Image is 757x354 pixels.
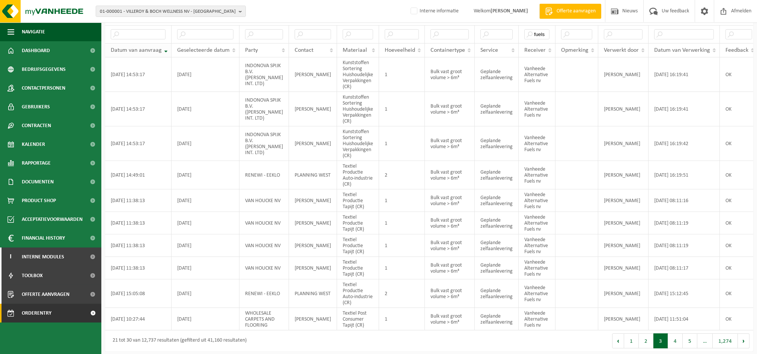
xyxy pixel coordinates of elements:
span: Navigatie [22,22,45,41]
td: RENEWI - EEKLO [239,279,289,308]
td: 2 [379,161,425,189]
span: Contactpersonen [22,79,65,97]
td: Bulk vast groot volume > 6m³ [425,234,475,257]
td: [DATE] 16:19:51 [649,161,720,189]
span: Acceptatievoorwaarden [22,210,83,229]
span: Containertype [430,47,465,53]
label: Interne informatie [409,6,459,17]
span: Interne modules [22,247,64,266]
td: Geplande zelfaanlevering [475,308,519,330]
button: Next [738,333,749,348]
td: 1 [379,92,425,126]
td: [PERSON_NAME] [598,234,649,257]
span: Dashboard [22,41,50,60]
strong: [PERSON_NAME] [491,8,528,14]
td: Textiel Productie Auto-industrie (CR) [337,279,379,308]
td: Bulk vast groot volume > 6m³ [425,308,475,330]
button: 01-000001 - VILLEROY & BOCH WELLNESS NV - [GEOGRAPHIC_DATA] [96,6,246,17]
td: [PERSON_NAME] [598,212,649,234]
td: Vanheede Alternative Fuels nv [519,161,555,189]
td: Kunststoffen Sortering Huishoudelijke Verpakkingen (CR) [337,57,379,92]
span: Service [480,47,498,53]
td: Bulk vast groot volume > 6m³ [425,126,475,161]
div: 21 tot 30 van 12,737 resultaten (gefilterd uit 41,160 resultaten) [109,334,247,348]
td: [DATE] [172,57,239,92]
td: Vanheede Alternative Fuels nv [519,279,555,308]
td: [PERSON_NAME] [598,126,649,161]
td: [PERSON_NAME] [598,308,649,330]
span: Documenten [22,172,54,191]
td: Vanheede Alternative Fuels nv [519,257,555,279]
td: Geplande zelfaanlevering [475,57,519,92]
span: Gebruikers [22,97,50,116]
span: Geselecteerde datum [177,47,230,53]
td: Bulk vast groot volume > 6m³ [425,257,475,279]
td: [PERSON_NAME] [289,189,337,212]
td: [DATE] 16:19:41 [649,92,720,126]
span: Opmerking [561,47,588,53]
td: Textiel Post Consumer Tapijt (CR) [337,308,379,330]
td: Geplande zelfaanlevering [475,257,519,279]
td: 1 [379,308,425,330]
span: Hoeveelheid [385,47,415,53]
td: Textiel Productie Auto-industrie (CR) [337,161,379,189]
span: Financial History [22,229,65,247]
td: INDONOVA SPIJK B.V. ([PERSON_NAME] INT. LTD) [239,126,289,161]
span: Bedrijfsgegevens [22,60,66,79]
span: Offerte aanvragen [555,7,597,15]
td: Vanheede Alternative Fuels nv [519,126,555,161]
td: Geplande zelfaanlevering [475,279,519,308]
td: [DATE] 15:05:08 [105,279,172,308]
span: … [697,333,713,348]
td: [PERSON_NAME] [598,257,649,279]
td: 1 [379,234,425,257]
td: [DATE] 14:53:17 [105,92,172,126]
td: Bulk vast groot volume > 6m³ [425,57,475,92]
td: Bulk vast groot volume > 6m³ [425,212,475,234]
td: Bulk vast groot volume > 6m³ [425,92,475,126]
span: Orderentry Goedkeuring [22,304,85,322]
td: [DATE] [172,308,239,330]
td: 1 [379,189,425,212]
td: Kunststoffen Sortering Huishoudelijke Verpakkingen (CR) [337,126,379,161]
td: INDONOVA SPIJK B.V. ([PERSON_NAME] INT. LTD) [239,92,289,126]
td: [DATE] [172,161,239,189]
td: Vanheede Alternative Fuels nv [519,308,555,330]
td: Geplande zelfaanlevering [475,212,519,234]
td: Bulk vast groot volume > 6m³ [425,279,475,308]
td: Vanheede Alternative Fuels nv [519,92,555,126]
button: 2 [639,333,653,348]
td: [DATE] 14:49:01 [105,161,172,189]
td: [DATE] 14:53:17 [105,57,172,92]
span: I [8,247,14,266]
td: [DATE] 10:27:44 [105,308,172,330]
td: [DATE] 16:19:42 [649,126,720,161]
td: Vanheede Alternative Fuels nv [519,57,555,92]
span: Receiver [524,47,546,53]
td: [PERSON_NAME] [289,57,337,92]
td: [DATE] 14:53:17 [105,126,172,161]
span: Party [245,47,258,53]
td: Geplande zelfaanlevering [475,189,519,212]
td: PLANNING WEST [289,279,337,308]
td: [PERSON_NAME] [289,126,337,161]
td: [DATE] 16:19:41 [649,57,720,92]
td: [DATE] [172,257,239,279]
td: [PERSON_NAME] [598,161,649,189]
button: 4 [668,333,683,348]
td: [PERSON_NAME] [598,92,649,126]
span: Materiaal [343,47,367,53]
td: Bulk vast groot volume > 6m³ [425,189,475,212]
td: [DATE] 08:11:19 [649,212,720,234]
span: Feedback [725,47,748,53]
td: RENEWI - EEKLO [239,161,289,189]
td: [DATE] [172,92,239,126]
td: Geplande zelfaanlevering [475,126,519,161]
button: 5 [683,333,697,348]
td: [DATE] [172,126,239,161]
span: Rapportage [22,154,51,172]
td: VAN HOUCKE NV [239,234,289,257]
td: INDONOVA SPIJK B.V. ([PERSON_NAME] INT. LTD) [239,57,289,92]
td: [PERSON_NAME] [289,308,337,330]
td: 1 [379,57,425,92]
